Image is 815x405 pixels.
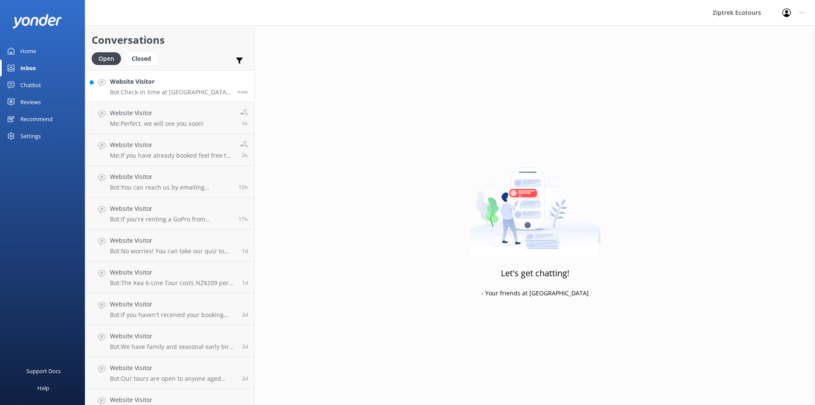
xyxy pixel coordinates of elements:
[242,247,248,255] span: 01:28am 17-Aug-2025 (UTC +12:00) Pacific/Auckland
[85,134,254,166] a: Website VisitorMe:If you have already booked feel free to give us a call and we can let you know ...
[110,172,232,181] h4: Website Visitor
[20,76,41,93] div: Chatbot
[85,102,254,134] a: Website VisitorMe:Perfect, we will see you soon!1h
[85,229,254,261] a: Website VisitorBot:No worries! You can take our quiz to help choose the best zipline adventure fo...
[110,152,234,159] p: Me: If you have already booked feel free to give us a call and we can let you know if this is con...
[110,375,236,382] p: Bot: Our tours are open to anyone aged [DEMOGRAPHIC_DATA] and up! Kids aged [DEMOGRAPHIC_DATA] ne...
[242,152,248,159] span: 08:31am 18-Aug-2025 (UTC +12:00) Pacific/Auckland
[469,150,601,256] img: artwork of a man stealing a conversation from at giant smartphone
[110,215,232,223] p: Bot: If you're renting a GoPro from [GEOGRAPHIC_DATA], our staff will be happy to show you how to...
[110,120,204,127] p: Me: Perfect, we will see you soon!
[110,184,232,191] p: Bot: You can reach us by emailing [EMAIL_ADDRESS][DOMAIN_NAME]. We're here to help!
[110,311,236,319] p: Bot: If you haven't received your booking confirmation, please check your spam or promotions fold...
[20,42,36,59] div: Home
[242,311,248,318] span: 10:16pm 15-Aug-2025 (UTC +12:00) Pacific/Auckland
[239,215,248,223] span: 06:20pm 17-Aug-2025 (UTC +12:00) Pacific/Auckland
[110,236,236,245] h4: Website Visitor
[85,357,254,389] a: Website VisitorBot:Our tours are open to anyone aged [DEMOGRAPHIC_DATA] and up! Kids aged [DEMOGR...
[110,363,236,373] h4: Website Visitor
[242,120,248,127] span: 10:10am 18-Aug-2025 (UTC +12:00) Pacific/Auckland
[85,198,254,229] a: Website VisitorBot:If you're renting a GoPro from [GEOGRAPHIC_DATA], our staff will be happy to s...
[242,343,248,350] span: 09:49pm 15-Aug-2025 (UTC +12:00) Pacific/Auckland
[110,77,231,86] h4: Website Visitor
[481,289,589,298] p: - Your friends at [GEOGRAPHIC_DATA]
[20,93,41,110] div: Reviews
[242,279,248,286] span: 06:58pm 16-Aug-2025 (UTC +12:00) Pacific/Auckland
[110,343,236,351] p: Bot: We have family and seasonal early bird discounts available, and they can change throughout t...
[110,140,234,150] h4: Website Visitor
[110,395,236,405] h4: Website Visitor
[110,300,236,309] h4: Website Visitor
[237,88,248,95] span: 11:30am 18-Aug-2025 (UTC +12:00) Pacific/Auckland
[110,279,236,287] p: Bot: The Kea 6-Line Tour costs NZ$209 per adult and NZ$169 per youth (6-14 years). For 4 adults a...
[92,54,125,63] a: Open
[37,380,49,397] div: Help
[110,88,231,96] p: Bot: Check-in time at [GEOGRAPHIC_DATA] is 15 minutes before your tour time. Make sure to allow e...
[92,52,121,65] div: Open
[501,266,569,280] h3: Let's get chatting!
[20,110,53,127] div: Recommend
[85,325,254,357] a: Website VisitorBot:We have family and seasonal early bird discounts available, and they can chang...
[110,268,236,277] h4: Website Visitor
[85,70,254,102] a: Website VisitorBot:Check-in time at [GEOGRAPHIC_DATA] is 15 minutes before your tour time. Make s...
[110,247,236,255] p: Bot: No worries! You can take our quiz to help choose the best zipline adventure for you at [URL]...
[239,184,248,191] span: 10:56pm 17-Aug-2025 (UTC +12:00) Pacific/Auckland
[110,204,232,213] h4: Website Visitor
[110,331,236,341] h4: Website Visitor
[13,14,62,28] img: yonder-white-logo.png
[26,363,61,380] div: Support Docs
[85,166,254,198] a: Website VisitorBot:You can reach us by emailing [EMAIL_ADDRESS][DOMAIN_NAME]. We're here to help!12h
[125,54,162,63] a: Closed
[85,261,254,293] a: Website VisitorBot:The Kea 6-Line Tour costs NZ$209 per adult and NZ$169 per youth (6-14 years). ...
[92,32,248,48] h2: Conversations
[110,108,204,118] h4: Website Visitor
[242,375,248,382] span: 08:15pm 15-Aug-2025 (UTC +12:00) Pacific/Auckland
[125,52,157,65] div: Closed
[20,127,41,144] div: Settings
[20,59,36,76] div: Inbox
[85,293,254,325] a: Website VisitorBot:If you haven't received your booking confirmation, please check your spam or p...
